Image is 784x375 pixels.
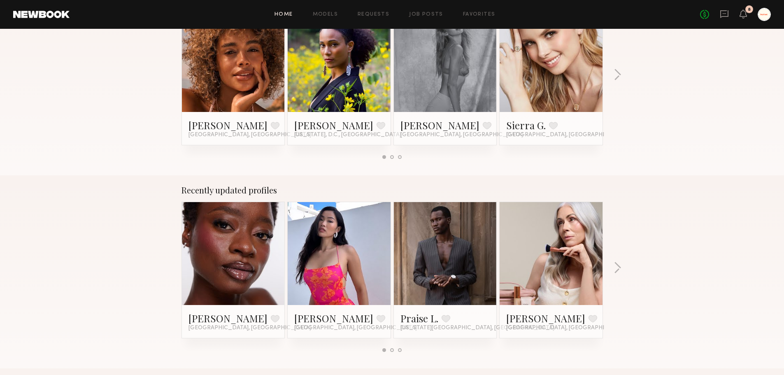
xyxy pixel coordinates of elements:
a: Favorites [463,12,496,17]
div: 8 [748,7,751,12]
a: Home [275,12,293,17]
a: Models [313,12,338,17]
a: Sierra G. [506,119,546,132]
span: [GEOGRAPHIC_DATA], [GEOGRAPHIC_DATA] [400,132,523,138]
span: [GEOGRAPHIC_DATA], [GEOGRAPHIC_DATA] [506,325,629,331]
span: [GEOGRAPHIC_DATA], [GEOGRAPHIC_DATA] [188,132,311,138]
a: Requests [358,12,389,17]
a: [PERSON_NAME] [294,312,373,325]
span: [US_STATE][GEOGRAPHIC_DATA], [GEOGRAPHIC_DATA] [400,325,554,331]
a: [PERSON_NAME] [506,312,585,325]
a: [PERSON_NAME] [400,119,479,132]
a: [PERSON_NAME] [188,312,268,325]
a: [PERSON_NAME] [188,119,268,132]
span: [GEOGRAPHIC_DATA], [GEOGRAPHIC_DATA] [506,132,629,138]
div: Recently updated profiles [181,185,603,195]
a: Praise L. [400,312,438,325]
a: Job Posts [409,12,443,17]
span: [GEOGRAPHIC_DATA], [GEOGRAPHIC_DATA] [294,325,417,331]
span: [US_STATE], D.C., [GEOGRAPHIC_DATA] [294,132,401,138]
span: [GEOGRAPHIC_DATA], [GEOGRAPHIC_DATA] [188,325,311,331]
a: [PERSON_NAME] [294,119,373,132]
